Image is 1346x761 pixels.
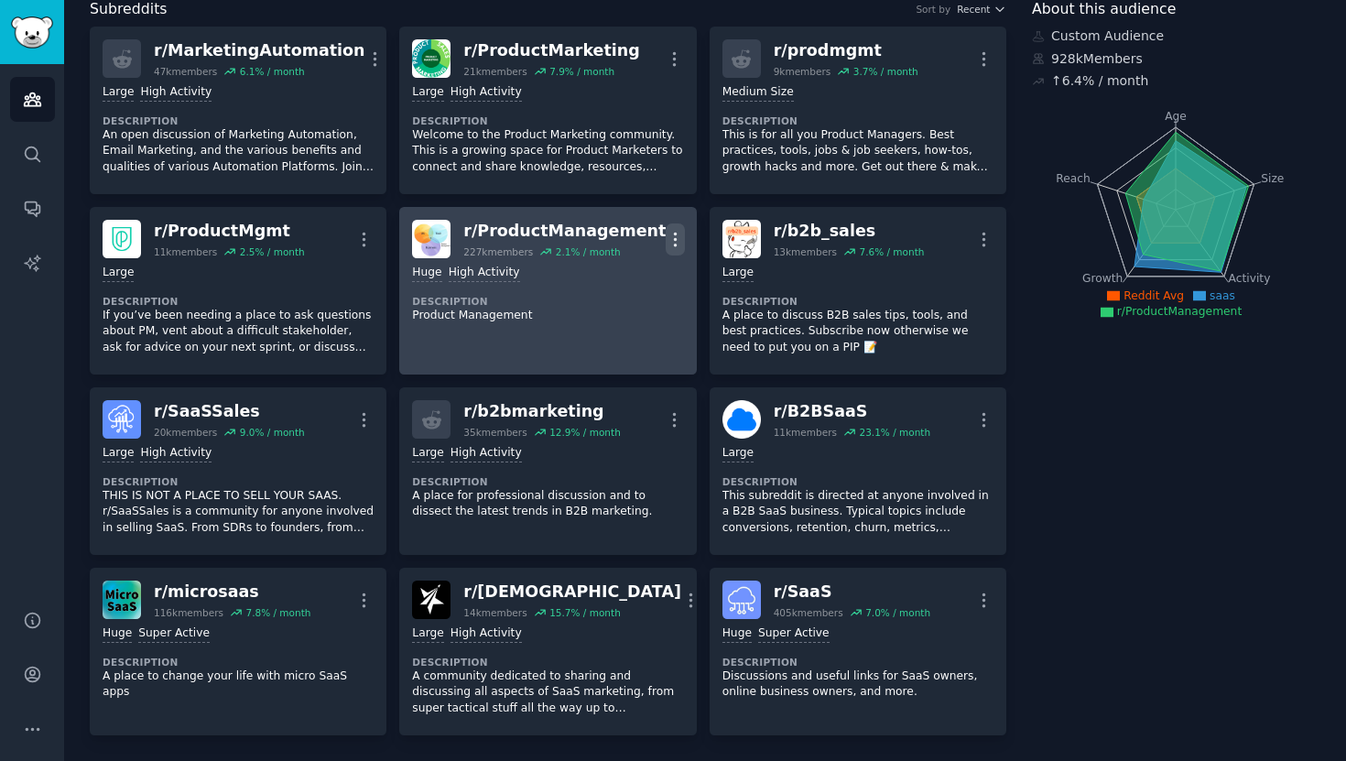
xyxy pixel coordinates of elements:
[450,445,522,462] div: High Activity
[916,3,950,16] div: Sort by
[722,295,993,308] dt: Description
[722,308,993,356] p: A place to discuss B2B sales tips, tools, and best practices. Subscribe now otherwise we need to ...
[710,568,1006,735] a: SaaSr/SaaS405kmembers7.0% / monthHugeSuper ActiveDescriptionDiscussions and useful links for SaaS...
[463,606,526,619] div: 14k members
[103,127,374,176] p: An open discussion of Marketing Automation, Email Marketing, and the various benefits and qualiti...
[722,220,761,258] img: b2b_sales
[412,445,443,462] div: Large
[957,3,1006,16] button: Recent
[549,65,614,78] div: 7.9 % / month
[154,245,217,258] div: 11k members
[463,400,620,423] div: r/ b2bmarketing
[412,475,683,488] dt: Description
[154,606,223,619] div: 116k members
[722,488,993,537] p: This subreddit is directed at anyone involved in a B2B SaaS business. Typical topics include conv...
[722,475,993,488] dt: Description
[722,400,761,439] img: B2BSaaS
[154,400,305,423] div: r/ SaaSSales
[240,426,305,439] div: 9.0 % / month
[90,568,386,735] a: microsaasr/microsaas116kmembers7.8% / monthHugeSuper ActiveDescriptionA place to change your life...
[11,16,53,49] img: GummySearch logo
[710,27,1006,194] a: r/prodmgmt9kmembers3.7% / monthMedium SizeDescriptionThis is for all you Product Managers. Best p...
[138,625,210,643] div: Super Active
[412,39,450,78] img: ProductMarketing
[1032,49,1320,69] div: 928k Members
[774,581,930,603] div: r/ SaaS
[722,625,752,643] div: Huge
[463,426,526,439] div: 35k members
[1056,171,1091,184] tspan: Reach
[103,488,374,537] p: THIS IS NOT A PLACE TO SELL YOUR SAAS. r/SaaSSales is a community for anyone involved in selling ...
[722,445,754,462] div: Large
[399,207,696,375] a: ProductManagementr/ProductManagement227kmembers2.1% / monthHugeHigh ActivityDescriptionProduct Ma...
[412,625,443,643] div: Large
[774,606,843,619] div: 405k members
[556,245,621,258] div: 2.1 % / month
[103,220,141,258] img: ProductMgmt
[103,114,374,127] dt: Description
[710,387,1006,555] a: B2BSaaSr/B2BSaaS11kmembers23.1% / monthLargeDescriptionThis subreddit is directed at anyone invol...
[399,27,696,194] a: ProductMarketingr/ProductMarketing21kmembers7.9% / monthLargeHigh ActivityDescriptionWelcome to t...
[774,39,918,62] div: r/ prodmgmt
[957,3,990,16] span: Recent
[774,65,831,78] div: 9k members
[103,400,141,439] img: SaaSSales
[1165,110,1187,123] tspan: Age
[103,656,374,669] dt: Description
[1082,272,1123,285] tspan: Growth
[859,245,924,258] div: 7.6 % / month
[154,65,217,78] div: 47k members
[140,445,212,462] div: High Activity
[90,207,386,375] a: ProductMgmtr/ProductMgmt11kmembers2.5% / monthLargeDescriptionIf you’ve been needing a place to a...
[722,265,754,282] div: Large
[412,114,683,127] dt: Description
[859,426,930,439] div: 23.1 % / month
[853,65,918,78] div: 3.7 % / month
[240,245,305,258] div: 2.5 % / month
[140,84,212,102] div: High Activity
[463,220,666,243] div: r/ ProductManagement
[412,581,450,619] img: SaaSMarketing
[154,39,365,62] div: r/ MarketingAutomation
[103,625,132,643] div: Huge
[722,581,761,619] img: SaaS
[774,220,925,243] div: r/ b2b_sales
[154,220,305,243] div: r/ ProductMgmt
[412,669,683,717] p: A community dedicated to sharing and discussing all aspects of SaaS marketing, from super tactica...
[103,308,374,356] p: If you’ve been needing a place to ask questions about PM, vent about a difficult stakeholder, ask...
[103,265,134,282] div: Large
[412,84,443,102] div: Large
[1229,272,1271,285] tspan: Activity
[103,84,134,102] div: Large
[412,308,683,324] p: Product Management
[1210,289,1235,302] span: saas
[722,84,794,102] div: Medium Size
[463,39,639,62] div: r/ ProductMarketing
[463,65,526,78] div: 21k members
[450,84,522,102] div: High Activity
[1051,71,1148,91] div: ↑ 6.4 % / month
[412,295,683,308] dt: Description
[103,581,141,619] img: microsaas
[774,400,930,423] div: r/ B2BSaaS
[412,127,683,176] p: Welcome to the Product Marketing community. This is a growing space for Product Marketers to conn...
[154,581,310,603] div: r/ microsaas
[722,114,993,127] dt: Description
[774,426,837,439] div: 11k members
[463,245,533,258] div: 227k members
[865,606,930,619] div: 7.0 % / month
[549,606,621,619] div: 15.7 % / month
[240,65,305,78] div: 6.1 % / month
[103,475,374,488] dt: Description
[1117,305,1242,318] span: r/ProductManagement
[103,445,134,462] div: Large
[549,426,621,439] div: 12.9 % / month
[1261,171,1284,184] tspan: Size
[90,387,386,555] a: SaaSSalesr/SaaSSales20kmembers9.0% / monthLargeHigh ActivityDescriptionTHIS IS NOT A PLACE TO SEL...
[154,426,217,439] div: 20k members
[412,265,441,282] div: Huge
[399,568,696,735] a: SaaSMarketingr/[DEMOGRAPHIC_DATA]14kmembers15.7% / monthLargeHigh ActivityDescriptionA community ...
[399,387,696,555] a: r/b2bmarketing35kmembers12.9% / monthLargeHigh ActivityDescriptionA place for professional discus...
[412,656,683,669] dt: Description
[722,669,993,701] p: Discussions and useful links for SaaS owners, online business owners, and more.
